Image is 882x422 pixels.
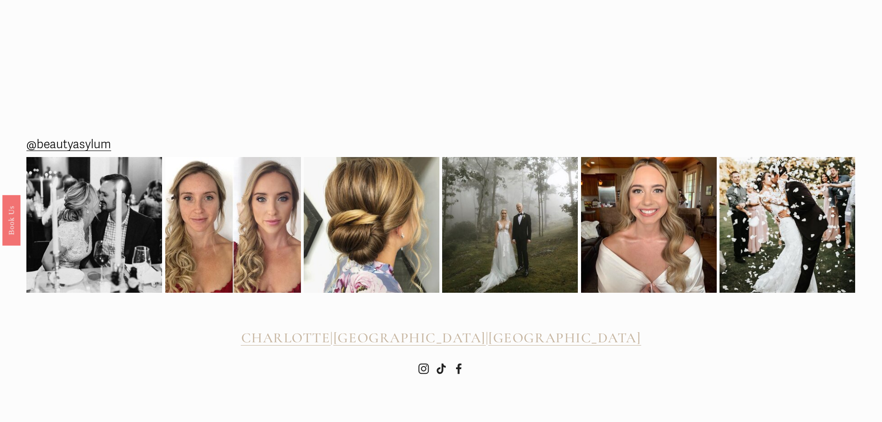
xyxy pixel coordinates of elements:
span: | [486,329,489,346]
img: Rehearsal dinner vibes from Raleigh, NC. We added a subtle braid at the top before we created her... [26,157,162,293]
img: Picture perfect 💫 @beautyasylum_charlotte @apryl_naylor_makeup #beautyasylum_apryl @uptownfunkyou... [442,157,578,293]
a: Book Us [2,195,20,245]
img: 2020 didn&rsquo;t stop this wedding celebration! 🎊😍🎉 @beautyasylum_atlanta #beautyasylum @bridal_... [719,140,855,309]
span: | [330,329,333,346]
span: [GEOGRAPHIC_DATA] [333,329,486,346]
img: So much pretty from this weekend! Here&rsquo;s one from @beautyasylum_charlotte #beautyasylum @up... [304,144,439,305]
a: [GEOGRAPHIC_DATA] [333,330,486,346]
a: TikTok [436,363,447,374]
a: Instagram [418,363,429,374]
a: CHARLOTTE [241,330,331,346]
span: CHARLOTTE [241,329,331,346]
a: [GEOGRAPHIC_DATA] [488,330,641,346]
span: [GEOGRAPHIC_DATA] [488,329,641,346]
a: Facebook [453,363,464,374]
img: It&rsquo;s been a while since we&rsquo;ve shared a before and after! Subtle makeup &amp; romantic... [165,157,301,293]
a: @beautyasylum [26,134,111,156]
img: Going into the wedding weekend with some bridal inspo for ya! 💫 @beautyasylum_charlotte #beautyas... [581,157,717,293]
